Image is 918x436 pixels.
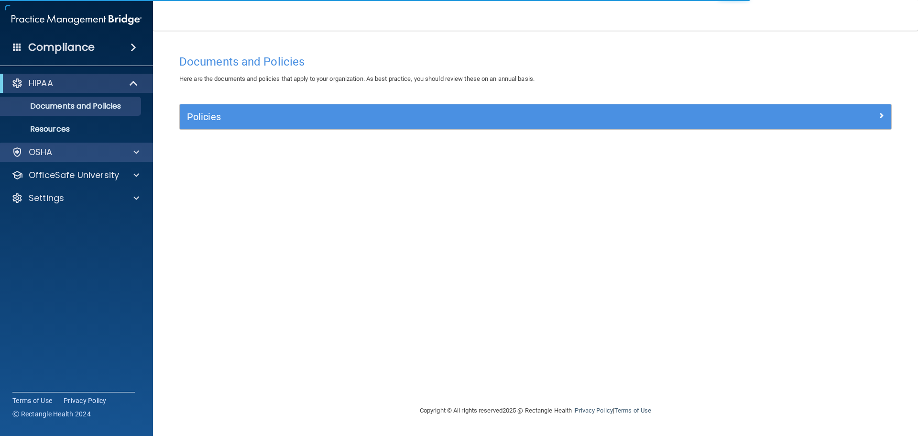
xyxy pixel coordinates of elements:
p: Settings [29,192,64,204]
a: Settings [11,192,139,204]
a: Terms of Use [614,407,651,414]
a: OfficeSafe University [11,169,139,181]
h5: Policies [187,112,706,122]
div: Copyright © All rights reserved 2025 @ Rectangle Health | | [361,395,710,426]
p: HIPAA [29,78,53,89]
a: Terms of Use [12,396,52,405]
a: Policies [187,109,884,124]
h4: Documents and Policies [179,56,892,68]
span: Ⓒ Rectangle Health 2024 [12,409,91,419]
a: Privacy Policy [575,407,612,414]
p: Documents and Policies [6,101,137,111]
a: HIPAA [11,78,139,89]
a: Privacy Policy [64,396,107,405]
span: Here are the documents and policies that apply to your organization. As best practice, you should... [179,75,535,82]
p: OfficeSafe University [29,169,119,181]
h4: Compliance [28,41,95,54]
p: OSHA [29,146,53,158]
p: Resources [6,124,137,134]
a: OSHA [11,146,139,158]
img: PMB logo [11,10,142,29]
